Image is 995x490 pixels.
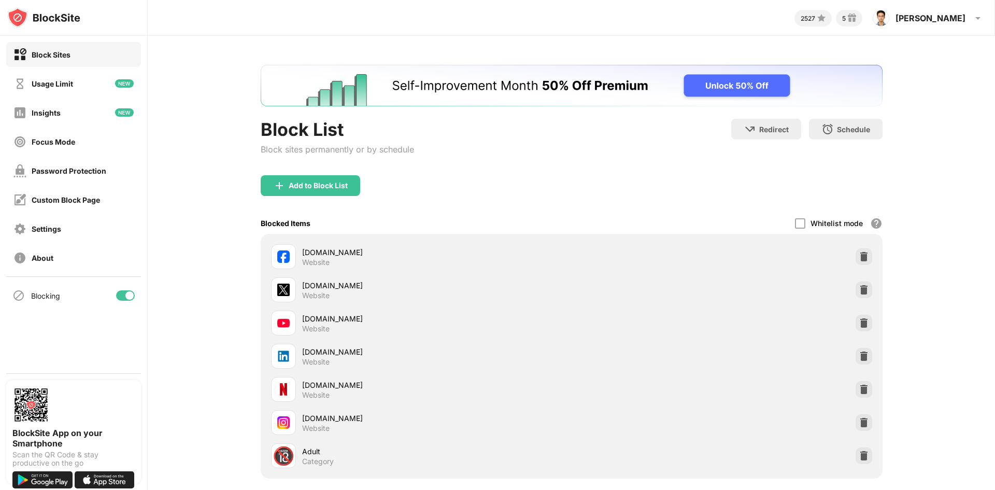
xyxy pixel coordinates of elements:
[815,12,828,24] img: points-small.svg
[13,135,26,148] img: focus-off.svg
[13,48,26,61] img: block-on.svg
[302,380,572,390] div: [DOMAIN_NAME]
[801,15,815,22] div: 2527
[302,258,330,267] div: Website
[32,195,100,204] div: Custom Block Page
[277,416,290,429] img: favicons
[842,15,846,22] div: 5
[837,125,870,134] div: Schedule
[261,119,414,140] div: Block List
[895,13,965,23] div: [PERSON_NAME]
[32,50,70,59] div: Block Sites
[302,390,330,400] div: Website
[273,445,294,467] div: 🔞
[302,446,572,457] div: Adult
[115,79,134,88] img: new-icon.svg
[277,317,290,329] img: favicons
[13,164,26,177] img: password-protection-off.svg
[277,250,290,263] img: favicons
[7,7,80,28] img: logo-blocksite.svg
[12,471,73,488] img: get-it-on-google-play.svg
[32,79,73,88] div: Usage Limit
[12,451,135,467] div: Scan the QR Code & stay productive on the go
[302,413,572,424] div: [DOMAIN_NAME]
[873,10,889,26] img: AOh14GhZSfMz3SWo9puy-TD21vwDEuuV3TSYrBKhcEBChr8=s96-c
[12,428,135,449] div: BlockSite App on your Smartphone
[302,357,330,367] div: Website
[302,346,572,357] div: [DOMAIN_NAME]
[32,166,106,175] div: Password Protection
[811,219,863,228] div: Whitelist mode
[12,386,50,424] img: options-page-qr-code.png
[12,289,25,302] img: blocking-icon.svg
[277,284,290,296] img: favicons
[13,77,26,90] img: time-usage-off.svg
[302,424,330,433] div: Website
[261,65,883,106] iframe: Banner
[277,350,290,362] img: favicons
[846,12,858,24] img: reward-small.svg
[13,106,26,119] img: insights-off.svg
[32,108,61,117] div: Insights
[759,125,789,134] div: Redirect
[277,383,290,396] img: favicons
[32,137,75,146] div: Focus Mode
[289,181,348,190] div: Add to Block List
[32,254,53,262] div: About
[302,457,334,466] div: Category
[302,280,572,291] div: [DOMAIN_NAME]
[302,324,330,333] div: Website
[302,313,572,324] div: [DOMAIN_NAME]
[13,222,26,235] img: settings-off.svg
[115,108,134,117] img: new-icon.svg
[302,291,330,300] div: Website
[13,193,26,206] img: customize-block-page-off.svg
[261,144,414,155] div: Block sites permanently or by schedule
[302,247,572,258] div: [DOMAIN_NAME]
[31,291,60,300] div: Blocking
[261,219,310,228] div: Blocked Items
[13,251,26,264] img: about-off.svg
[32,225,61,233] div: Settings
[75,471,135,488] img: download-on-the-app-store.svg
